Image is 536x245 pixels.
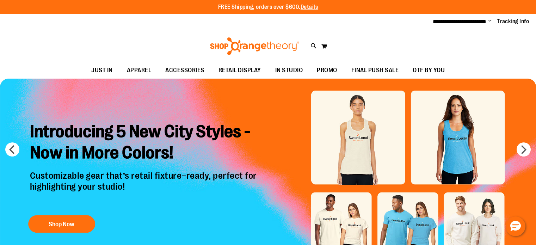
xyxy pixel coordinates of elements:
[488,18,492,25] button: Account menu
[317,62,337,78] span: PROMO
[91,62,113,78] span: JUST IN
[310,62,344,79] a: PROMO
[517,142,531,157] button: next
[218,62,261,78] span: RETAIL DISPLAY
[25,116,292,170] h2: Introducing 5 New City Styles - Now in More Colors!
[84,62,120,79] a: JUST IN
[351,62,399,78] span: FINAL PUSH SALE
[268,62,310,79] a: IN STUDIO
[28,215,95,233] button: Shop Now
[120,62,159,79] a: APPAREL
[25,170,292,208] p: Customizable gear that’s retail fixture–ready, perfect for highlighting your studio!
[497,18,529,25] a: Tracking Info
[209,37,300,55] img: Shop Orangetheory
[5,142,19,157] button: prev
[218,3,318,11] p: FREE Shipping, orders over $600.
[158,62,211,79] a: ACCESSORIES
[413,62,445,78] span: OTF BY YOU
[506,216,525,236] button: Hello, have a question? Let’s chat.
[406,62,452,79] a: OTF BY YOU
[344,62,406,79] a: FINAL PUSH SALE
[301,4,318,10] a: Details
[211,62,268,79] a: RETAIL DISPLAY
[165,62,204,78] span: ACCESSORIES
[127,62,152,78] span: APPAREL
[275,62,303,78] span: IN STUDIO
